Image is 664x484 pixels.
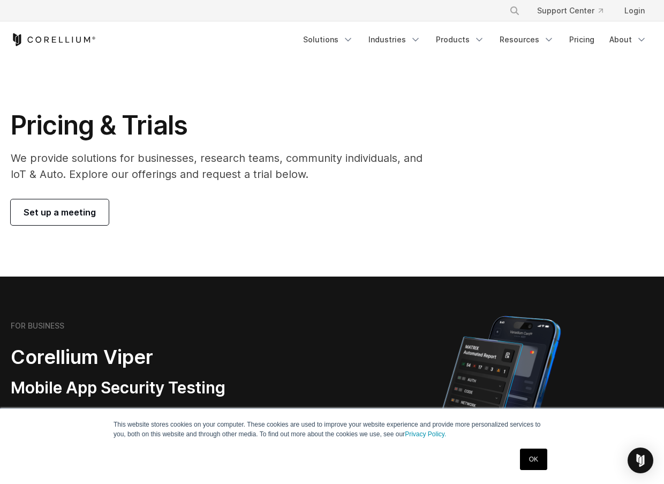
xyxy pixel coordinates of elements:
a: Products [429,30,491,49]
a: Industries [362,30,427,49]
div: Navigation Menu [297,30,653,49]
a: Solutions [297,30,360,49]
h3: Mobile App Security Testing [11,378,281,398]
p: This website stores cookies on your computer. These cookies are used to improve your website expe... [114,420,550,439]
p: Security pentesting and AppSec teams will love the simplicity of automated report generation comb... [11,407,281,445]
p: We provide solutions for businesses, research teams, community individuals, and IoT & Auto. Explo... [11,150,432,182]
span: Set up a meeting [24,206,96,219]
h2: Corellium Viper [11,345,281,369]
div: Open Intercom Messenger [628,448,653,473]
h1: Pricing & Trials [11,109,432,142]
div: Navigation Menu [496,1,653,20]
a: Support Center [529,1,612,20]
a: About [603,30,653,49]
a: Resources [493,30,561,49]
a: Set up a meeting [11,199,109,225]
a: Login [616,1,653,20]
a: Privacy Policy. [405,430,446,438]
a: Pricing [563,30,601,49]
a: OK [520,449,547,470]
h6: FOR BUSINESS [11,321,64,331]
button: Search [505,1,524,20]
a: Corellium Home [11,33,96,46]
